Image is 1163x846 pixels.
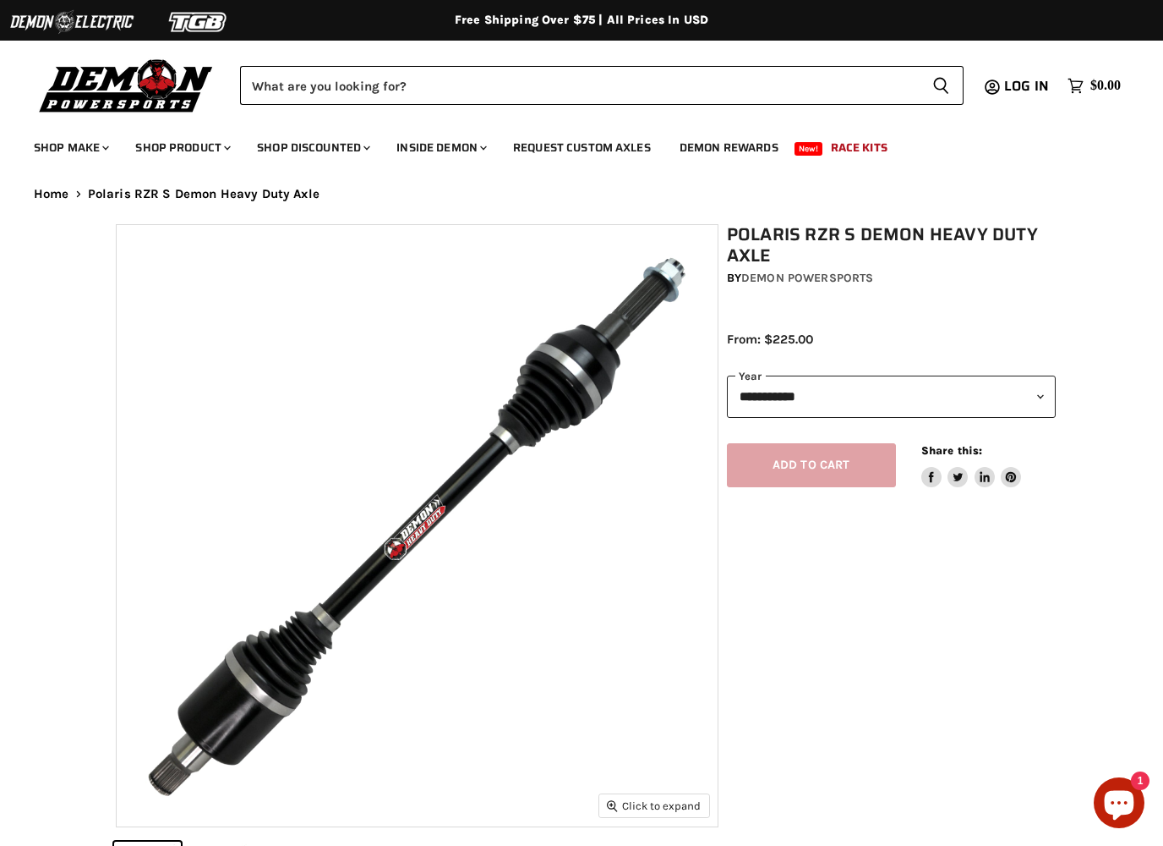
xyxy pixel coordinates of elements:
[741,271,873,285] a: Demon Powersports
[21,130,119,165] a: Shop Make
[996,79,1059,94] a: Log in
[921,444,982,457] span: Share this:
[240,66,964,105] form: Product
[1089,777,1149,832] inbox-online-store-chat: Shopify online store chat
[919,66,964,105] button: Search
[117,225,718,827] img: Polaris RZR S Demon Heavy Duty Axle
[34,187,69,201] a: Home
[599,794,709,817] button: Click to expand
[135,6,262,38] img: TGB Logo 2
[727,376,1056,417] select: year
[244,130,380,165] a: Shop Discounted
[1004,75,1049,96] span: Log in
[21,124,1117,165] ul: Main menu
[727,224,1056,266] h1: Polaris RZR S Demon Heavy Duty Axle
[384,130,497,165] a: Inside Demon
[8,6,135,38] img: Demon Electric Logo 2
[794,142,823,156] span: New!
[607,799,701,812] span: Click to expand
[1090,78,1121,94] span: $0.00
[240,66,919,105] input: Search
[500,130,663,165] a: Request Custom Axles
[1059,74,1129,98] a: $0.00
[123,130,241,165] a: Shop Product
[667,130,791,165] a: Demon Rewards
[921,443,1022,488] aside: Share this:
[727,332,813,347] span: From: $225.00
[818,130,900,165] a: Race Kits
[34,55,219,115] img: Demon Powersports
[727,269,1056,288] div: by
[88,187,319,201] span: Polaris RZR S Demon Heavy Duty Axle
